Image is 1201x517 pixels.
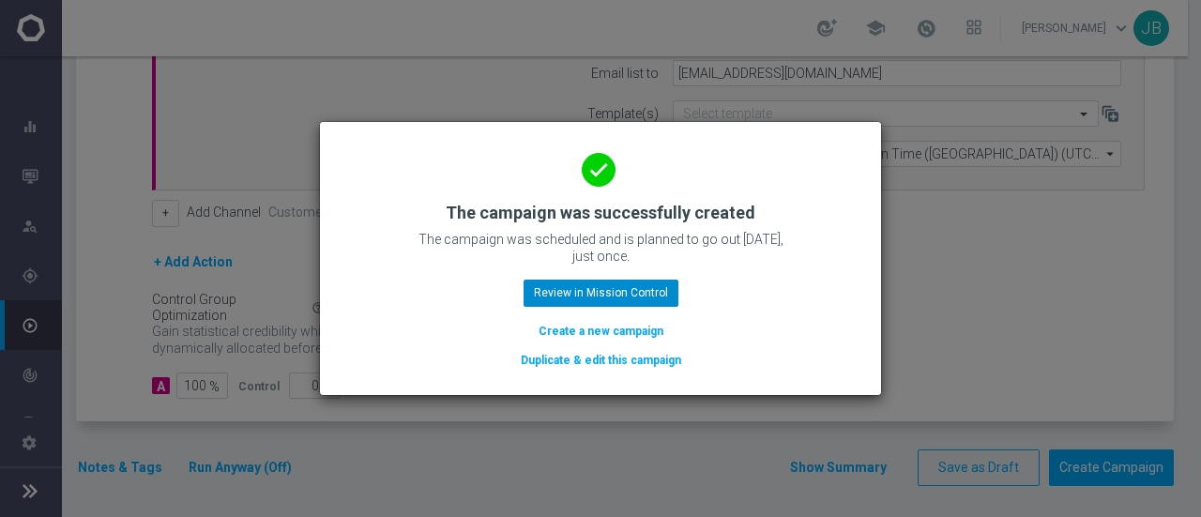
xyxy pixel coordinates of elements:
p: The campaign was scheduled and is planned to go out [DATE], just once. [413,231,788,265]
h2: The campaign was successfully created [446,202,755,224]
button: Duplicate & edit this campaign [519,350,683,371]
button: Create a new campaign [537,321,665,342]
button: Review in Mission Control [524,280,678,306]
i: done [582,153,616,187]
